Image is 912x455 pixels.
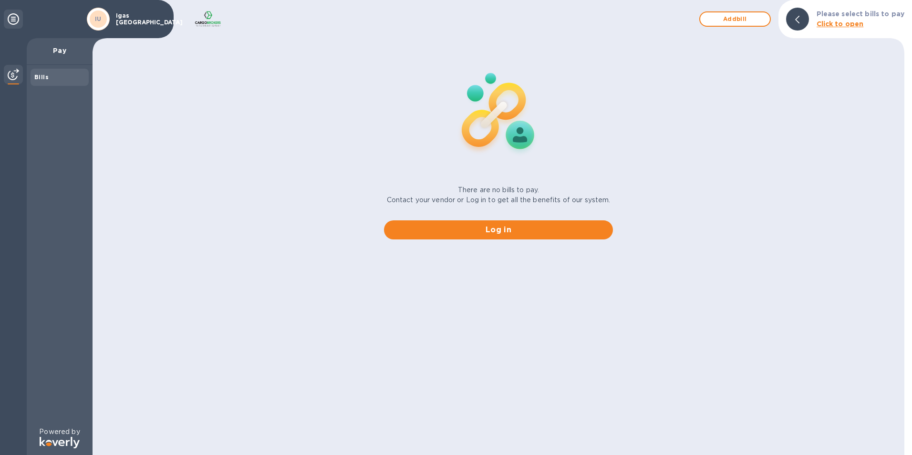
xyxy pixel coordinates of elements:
[708,13,762,25] span: Add bill
[116,12,164,26] p: igas [GEOGRAPHIC_DATA]
[34,73,49,81] b: Bills
[34,46,85,55] p: Pay
[392,224,605,236] span: Log in
[817,10,904,18] b: Please select bills to pay
[95,15,102,22] b: IU
[40,437,80,448] img: Logo
[699,11,771,27] button: Addbill
[384,220,613,239] button: Log in
[817,20,864,28] b: Click to open
[39,427,80,437] p: Powered by
[387,185,611,205] p: There are no bills to pay. Contact your vendor or Log in to get all the benefits of our system.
